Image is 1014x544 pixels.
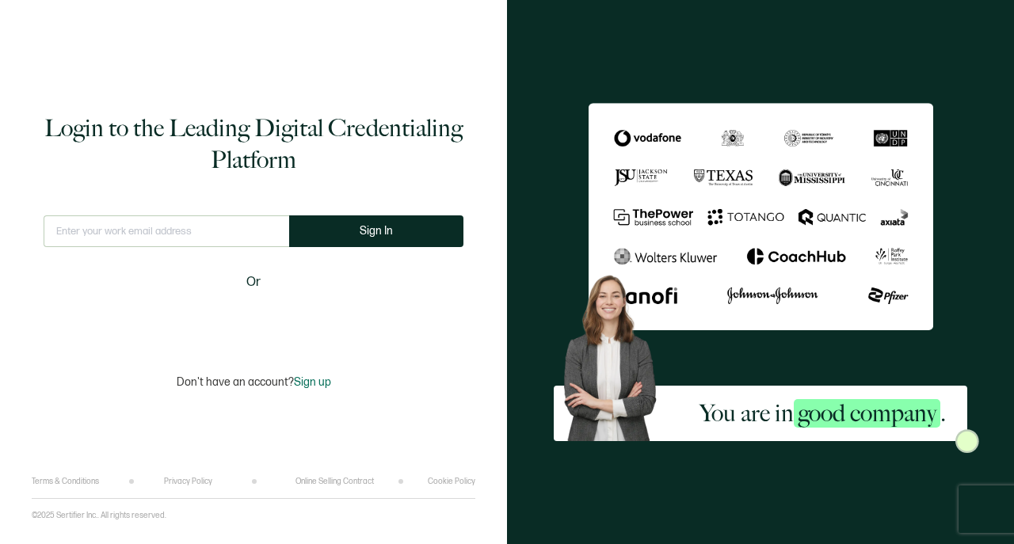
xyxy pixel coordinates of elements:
[154,302,353,337] iframe: Sign in with Google Button
[289,215,463,247] button: Sign In
[428,477,475,486] a: Cookie Policy
[700,398,946,429] h2: You are in .
[955,429,979,453] img: Sertifier Login
[360,225,393,237] span: Sign In
[177,375,331,389] p: Don't have an account?
[164,477,212,486] a: Privacy Policy
[32,511,166,520] p: ©2025 Sertifier Inc.. All rights reserved.
[44,215,289,247] input: Enter your work email address
[294,375,331,389] span: Sign up
[32,477,99,486] a: Terms & Conditions
[589,103,933,330] img: Sertifier Login - You are in <span class="strong-h">good company</span>.
[794,399,940,428] span: good company
[554,267,678,441] img: Sertifier Login - You are in <span class="strong-h">good company</span>. Hero
[246,272,261,292] span: Or
[44,112,463,176] h1: Login to the Leading Digital Credentialing Platform
[295,477,374,486] a: Online Selling Contract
